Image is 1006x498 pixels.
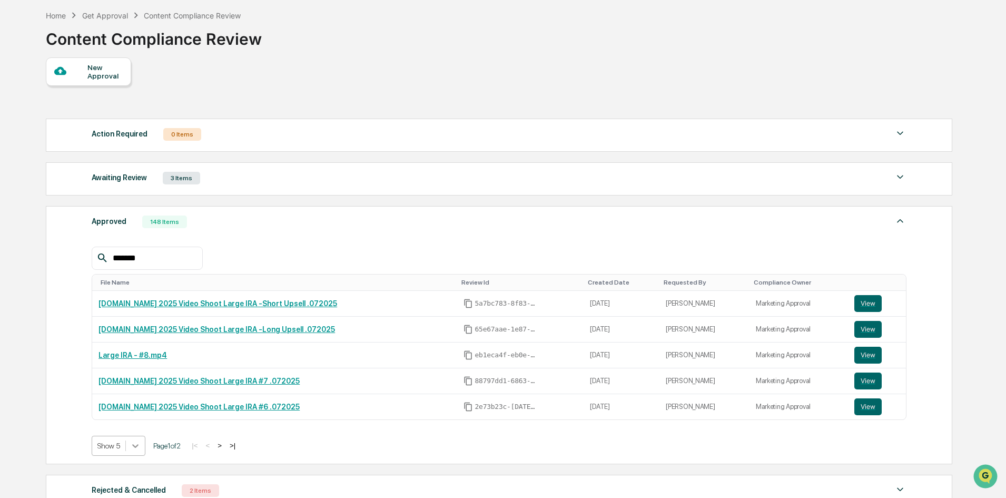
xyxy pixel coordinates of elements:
span: Preclearance [21,133,68,143]
div: Toggle SortBy [461,279,580,286]
button: View [854,373,882,389]
div: 148 Items [142,216,187,228]
div: Content Compliance Review [46,21,262,48]
div: We're available if you need us! [36,91,133,100]
div: 🗄️ [76,134,85,142]
td: [PERSON_NAME] [659,317,749,343]
a: View [854,295,900,312]
a: [DOMAIN_NAME] 2025 Video Shoot Large IRA #6 .072025 [98,403,300,411]
a: 🖐️Preclearance [6,129,72,148]
a: View [854,347,900,364]
div: Approved [92,214,126,228]
div: Toggle SortBy [101,279,452,286]
span: 5a7bc783-8f83-4510-a103-835ac526d0fa [475,299,538,308]
iframe: Open customer support [972,463,1001,492]
a: 🔎Data Lookup [6,149,71,168]
button: View [854,398,882,415]
button: >| [226,441,239,450]
button: View [854,295,882,312]
div: Action Required [92,127,147,141]
div: Awaiting Review [92,171,147,184]
div: 3 Items [163,172,200,184]
div: 🔎 [11,154,19,162]
img: caret [894,483,906,496]
img: caret [894,214,906,227]
button: > [214,441,225,450]
a: Powered byPylon [74,178,127,187]
span: 65e67aae-1e87-4f3d-8df7-a7cf5d4d38cf [475,325,538,334]
a: [DOMAIN_NAME] 2025 Video Shoot Large IRA #7 .072025 [98,377,300,385]
span: Copy Id [463,299,473,308]
td: [DATE] [584,317,659,343]
div: Start new chat [36,81,173,91]
p: How can we help? [11,22,192,39]
span: Page 1 of 2 [153,442,181,450]
div: 0 Items [163,128,201,141]
a: View [854,398,900,415]
span: Pylon [105,179,127,187]
span: Copy Id [463,402,473,412]
td: [PERSON_NAME] [659,394,749,419]
div: Get Approval [82,11,128,20]
div: New Approval [87,63,123,80]
td: [PERSON_NAME] [659,291,749,317]
div: 🖐️ [11,134,19,142]
td: Marketing Approval [749,368,848,394]
td: Marketing Approval [749,291,848,317]
span: eb1eca4f-eb0e-4307-b9d8-9192f0d146b6 [475,351,538,359]
button: |< [189,441,201,450]
span: Copy Id [463,376,473,386]
td: [PERSON_NAME] [659,368,749,394]
a: [DOMAIN_NAME] 2025 Video Shoot Large IRA -Short Upsell .072025 [98,299,337,308]
div: Rejected & Cancelled [92,483,166,497]
td: Marketing Approval [749,394,848,419]
a: View [854,321,900,338]
span: 88797dd1-6863-4563-9964-dd9d8419bb6f [475,377,538,385]
td: [PERSON_NAME] [659,343,749,368]
span: Copy Id [463,350,473,360]
div: 2 Items [182,484,219,497]
img: caret [894,127,906,140]
button: < [202,441,213,450]
td: [DATE] [584,368,659,394]
div: Toggle SortBy [664,279,745,286]
div: Content Compliance Review [144,11,241,20]
div: Home [46,11,66,20]
a: [DOMAIN_NAME] 2025 Video Shoot Large IRA -Long Upsell .072025 [98,325,335,334]
span: 2e73b23c-c0ce-4e30-8de2-9431efa4f994 [475,403,538,411]
button: Start new chat [179,84,192,96]
td: Marketing Approval [749,317,848,343]
td: Marketing Approval [749,343,848,368]
div: Toggle SortBy [754,279,844,286]
span: Attestations [87,133,131,143]
button: View [854,347,882,364]
a: Large IRA - #8.mp4 [98,351,167,359]
div: Toggle SortBy [856,279,902,286]
span: Copy Id [463,325,473,334]
img: caret [894,171,906,183]
td: [DATE] [584,394,659,419]
div: Toggle SortBy [588,279,655,286]
img: 1746055101610-c473b297-6a78-478c-a979-82029cc54cd1 [11,81,29,100]
a: View [854,373,900,389]
span: Data Lookup [21,153,66,163]
button: View [854,321,882,338]
td: [DATE] [584,291,659,317]
a: 🗄️Attestations [72,129,135,148]
td: [DATE] [584,343,659,368]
